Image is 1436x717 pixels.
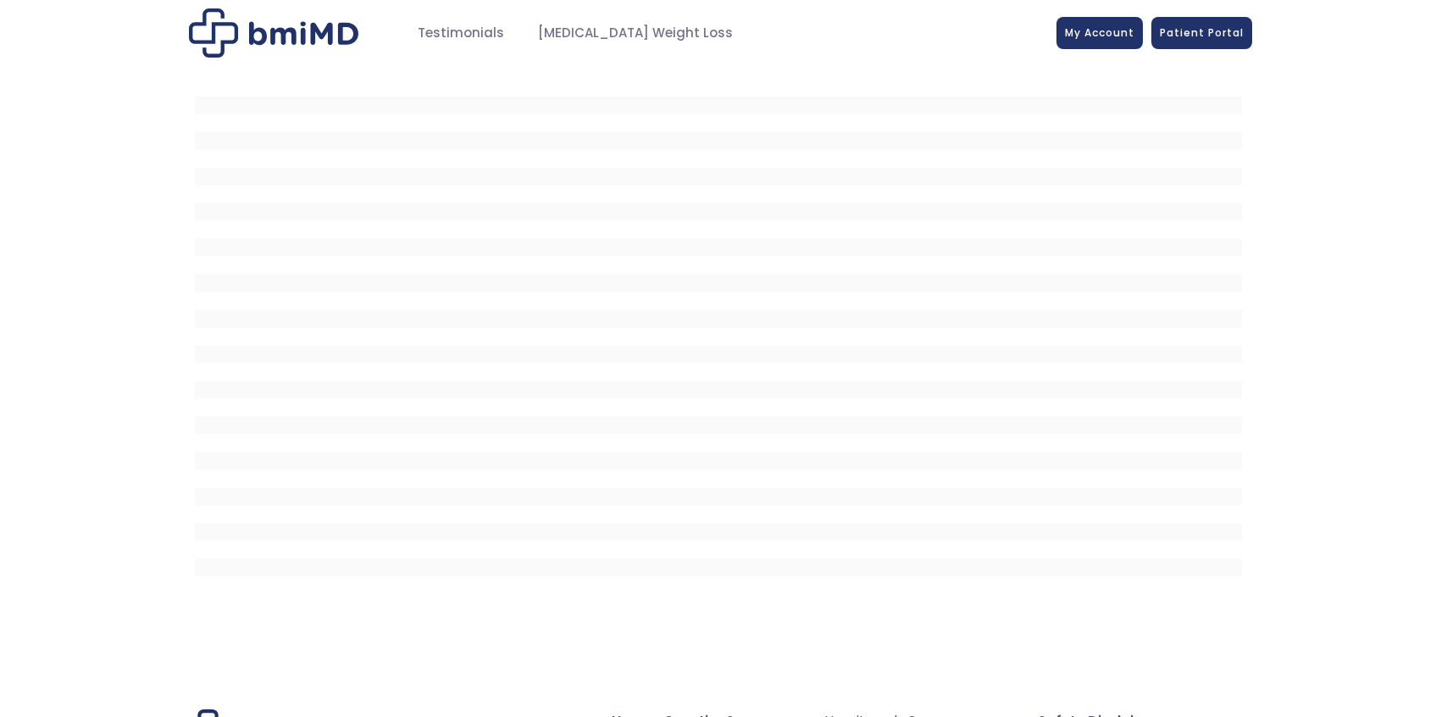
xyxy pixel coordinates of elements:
span: My Account [1065,25,1134,40]
a: Testimonials [401,17,521,50]
span: Testimonials [418,24,504,43]
span: [MEDICAL_DATA] Weight Loss [538,24,733,43]
a: My Account [1056,17,1143,49]
iframe: MDI Patient Messaging Portal [195,79,1242,587]
span: Patient Portal [1160,25,1244,40]
a: [MEDICAL_DATA] Weight Loss [521,17,750,50]
a: Patient Portal [1151,17,1252,49]
img: Patient Messaging Portal [189,8,358,58]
